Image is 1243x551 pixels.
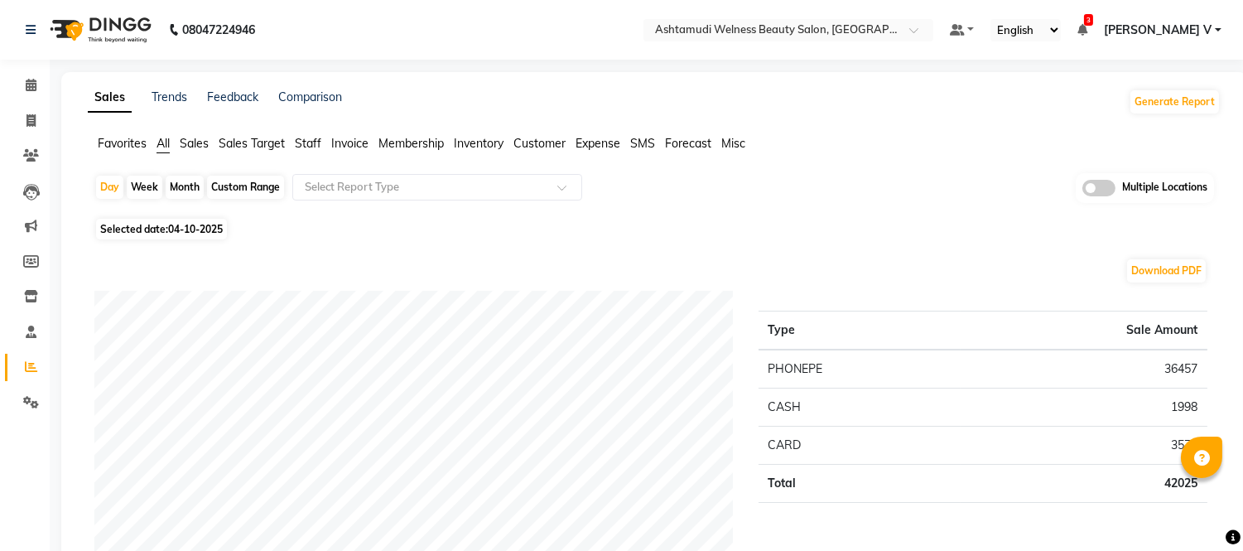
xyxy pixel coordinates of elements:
[42,7,156,53] img: logo
[1104,22,1212,39] span: [PERSON_NAME] V
[1122,180,1207,196] span: Multiple Locations
[278,89,342,104] a: Comparison
[759,350,961,389] td: PHONEPE
[331,136,369,151] span: Invoice
[168,223,223,235] span: 04-10-2025
[513,136,566,151] span: Customer
[630,136,655,151] span: SMS
[759,388,961,426] td: CASH
[1084,14,1093,26] span: 3
[219,136,285,151] span: Sales Target
[961,426,1207,464] td: 3570
[88,83,132,113] a: Sales
[759,311,961,350] th: Type
[961,311,1207,350] th: Sale Amount
[207,176,284,199] div: Custom Range
[665,136,711,151] span: Forecast
[454,136,503,151] span: Inventory
[295,136,321,151] span: Staff
[961,388,1207,426] td: 1998
[98,136,147,151] span: Favorites
[759,426,961,464] td: CARD
[180,136,209,151] span: Sales
[961,350,1207,389] td: 36457
[759,464,961,502] td: Total
[961,464,1207,502] td: 42025
[1127,259,1206,283] button: Download PDF
[378,136,444,151] span: Membership
[127,176,162,199] div: Week
[152,89,187,104] a: Trends
[1130,90,1219,114] button: Generate Report
[166,176,204,199] div: Month
[157,136,170,151] span: All
[576,136,620,151] span: Expense
[1077,22,1087,37] a: 3
[96,219,227,239] span: Selected date:
[207,89,258,104] a: Feedback
[96,176,123,199] div: Day
[182,7,255,53] b: 08047224946
[721,136,745,151] span: Misc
